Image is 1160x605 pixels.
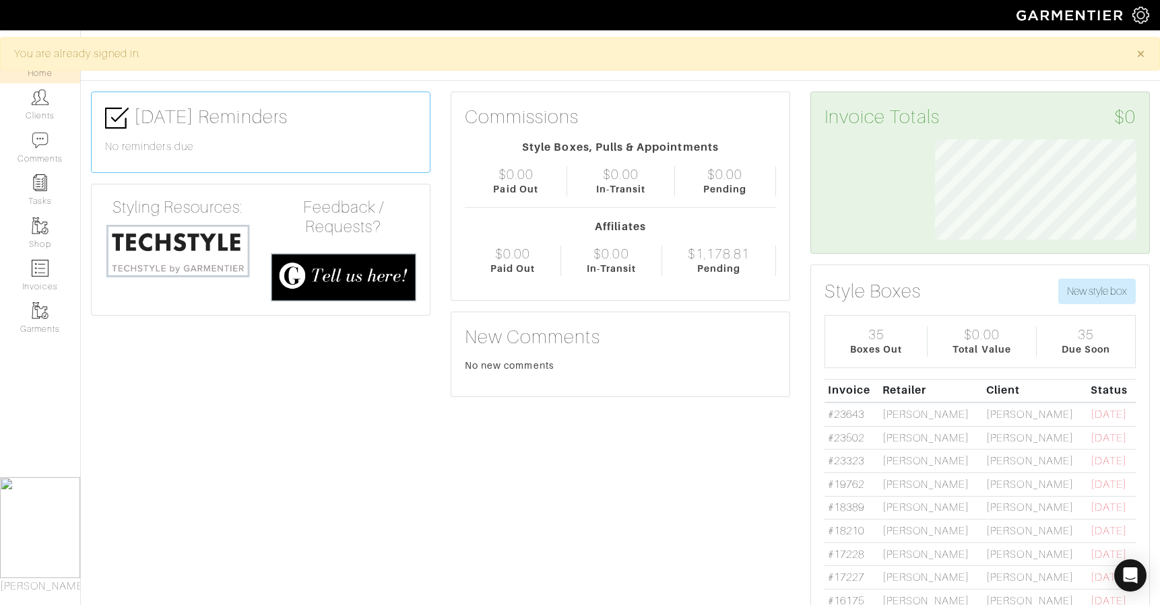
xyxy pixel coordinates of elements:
[825,106,1136,129] h3: Invoice Totals
[1136,44,1146,63] span: ×
[14,46,1116,62] div: You are already signed in.
[983,426,1087,450] td: [PERSON_NAME]
[828,571,864,583] a: #17227
[983,496,1087,520] td: [PERSON_NAME]
[465,139,776,155] div: Style Boxes, Pulls & Appointments
[825,280,922,303] h3: Style Boxes
[828,432,864,444] a: #23502
[1114,106,1136,129] span: $0
[1091,432,1127,444] span: [DATE]
[465,326,776,349] h3: New Comments
[1091,455,1127,467] span: [DATE]
[32,174,49,191] img: reminder-icon-8004d30b9f0a5d33ae49ab947aed9ed385cf756f9e5892f1edd6e32f2345188e.png
[828,501,864,513] a: #18389
[697,262,740,276] div: Pending
[1091,408,1127,421] span: [DATE]
[850,343,902,357] div: Boxes Out
[1087,379,1136,402] th: Status
[465,106,579,129] h3: Commissions
[879,379,984,402] th: Retailer
[879,402,984,426] td: [PERSON_NAME]
[879,520,984,543] td: [PERSON_NAME]
[964,326,999,343] div: $0.00
[828,478,864,491] a: #19762
[587,262,637,276] div: In-Transit
[1091,501,1127,513] span: [DATE]
[32,89,49,106] img: clients-icon-6bae9207a08558b7cb47a8932f037763ab4055f8c8b6bfacd5dc20c3e0201464.png
[465,219,776,235] div: Affiliates
[983,450,1087,473] td: [PERSON_NAME]
[688,246,750,262] div: $1,178.81
[828,525,864,537] a: #18210
[493,182,538,197] div: Paid Out
[593,246,629,262] div: $0.00
[32,217,49,234] img: garments-icon-b7da505a4dc4fd61783c78ac3ca0ef83fa9d6f193b1c9dc38574b1d14d53ca28.png
[32,132,49,149] img: comment-icon-a0a6a9ef722e966f86d9cbdc48e553b5cf19dbc54f86b18d962a5391bc8f6eb6.png
[983,566,1087,590] td: [PERSON_NAME]
[828,548,864,561] a: #17228
[868,326,884,343] div: 35
[105,141,416,153] h6: No reminders due
[1058,279,1136,304] button: New style box
[105,106,129,130] img: check-box-icon-36a4915ff3ba2bd8f6e4f29bc755bb66becd62c870f447fc0dd1365fcfddab58.png
[983,472,1087,496] td: [PERSON_NAME]
[105,106,416,130] h3: [DATE] Reminders
[1078,326,1094,343] div: 35
[879,542,984,566] td: [PERSON_NAME]
[953,343,1011,357] div: Total Value
[879,450,984,473] td: [PERSON_NAME]
[983,542,1087,566] td: [PERSON_NAME]
[1091,478,1127,491] span: [DATE]
[983,520,1087,543] td: [PERSON_NAME]
[465,359,776,372] div: No new comments
[271,198,416,237] h4: Feedback / Requests?
[32,260,49,277] img: orders-icon-0abe47150d42831381b5fb84f609e132dff9fe21cb692f30cb5eec754e2cba89.png
[879,426,984,450] td: [PERSON_NAME]
[828,455,864,467] a: #23323
[1010,3,1132,27] img: garmentier-logo-header-white-b43fb05a5012e4ada735d5af1a66efaba907eab6374d6393d1fbf88cb4ef424d.png
[1091,571,1127,583] span: [DATE]
[498,166,534,182] div: $0.00
[703,182,746,197] div: Pending
[983,379,1087,402] th: Client
[1091,548,1127,561] span: [DATE]
[879,472,984,496] td: [PERSON_NAME]
[32,302,49,319] img: garments-icon-b7da505a4dc4fd61783c78ac3ca0ef83fa9d6f193b1c9dc38574b1d14d53ca28.png
[105,198,251,217] h4: Styling Resources:
[1114,559,1147,592] div: Open Intercom Messenger
[105,223,251,279] img: techstyle-93310999766a10050dc78ceb7f971a75838126fd19372ce40ba20cdf6a89b94b.png
[1132,7,1149,24] img: gear-icon-white-bd11855cb880d31180b6d7d6211b90ccbf57a29d726f0c71d8c61bd08dd39cc2.png
[707,166,742,182] div: $0.00
[1091,525,1127,537] span: [DATE]
[879,566,984,590] td: [PERSON_NAME]
[828,408,864,421] a: #23643
[495,246,530,262] div: $0.00
[596,182,646,197] div: In-Transit
[271,253,416,301] img: feedback_requests-3821251ac2bd56c73c230f3229a5b25d6eb027adea667894f41107c140538ee0.png
[825,379,879,402] th: Invoice
[983,402,1087,426] td: [PERSON_NAME]
[1062,343,1110,357] div: Due Soon
[603,166,638,182] div: $0.00
[490,262,535,276] div: Paid Out
[879,496,984,520] td: [PERSON_NAME]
